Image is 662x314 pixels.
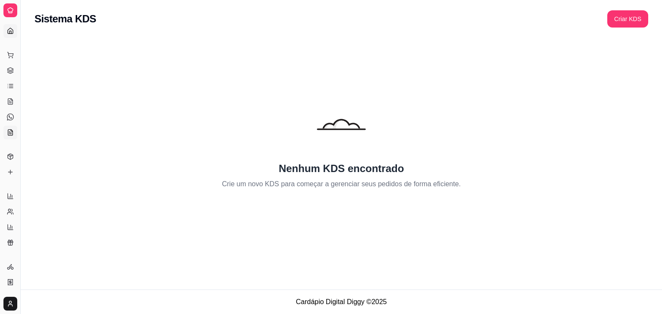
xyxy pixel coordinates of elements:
[279,162,404,175] h2: Nenhum KDS encontrado
[21,289,662,314] footer: Cardápio Digital Diggy © 2025
[34,12,96,26] h2: Sistema KDS
[279,38,403,162] div: animation
[222,179,461,189] p: Crie um novo KDS para começar a gerenciar seus pedidos de forma eficiente.
[607,10,648,28] button: Criar KDS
